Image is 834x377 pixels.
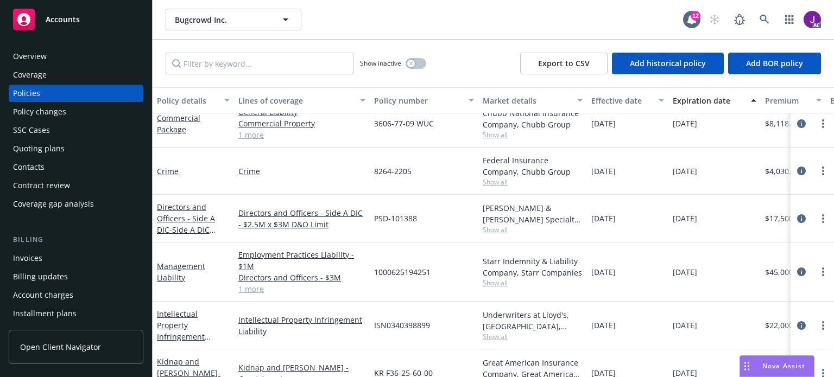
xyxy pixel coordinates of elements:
[13,103,66,120] div: Policy changes
[9,48,143,65] a: Overview
[765,165,800,177] span: $4,030.00
[591,213,616,224] span: [DATE]
[704,9,725,30] a: Start snowing
[483,177,583,187] span: Show all
[591,320,616,331] span: [DATE]
[13,48,47,65] div: Overview
[13,286,73,304] div: Account charges
[13,177,70,194] div: Contract review
[740,356,754,376] div: Drag to move
[238,118,365,129] a: Commercial Property
[691,11,700,21] div: 12
[740,355,814,377] button: Nova Assist
[9,195,143,213] a: Coverage gap analysis
[238,207,365,230] a: Directors and Officers - Side A DIC - $2.5M x $3M D&O Limit
[483,278,583,287] span: Show all
[612,53,724,74] button: Add historical policy
[9,305,143,322] a: Installment plans
[630,58,706,68] span: Add historical policy
[9,66,143,84] a: Coverage
[374,95,462,106] div: Policy number
[591,266,616,278] span: [DATE]
[13,158,45,176] div: Contacts
[370,87,478,113] button: Policy number
[13,140,65,157] div: Quoting plans
[374,266,431,278] span: 1000625194251
[668,87,761,113] button: Expiration date
[13,85,40,102] div: Policies
[728,53,821,74] button: Add BOR policy
[483,309,583,332] div: Underwriters at Lloyd's, [GEOGRAPHIC_DATA], [PERSON_NAME] of London, CFC Underwriting, CRC Group
[13,268,68,285] div: Billing updates
[234,87,370,113] button: Lines of coverage
[478,87,587,113] button: Market details
[765,266,804,278] span: $45,000.00
[795,319,808,332] a: circleInformation
[673,266,697,278] span: [DATE]
[238,165,365,177] a: Crime
[538,58,590,68] span: Export to CSV
[483,202,583,225] div: [PERSON_NAME] & [PERSON_NAME] Specialty Insurance Company, [PERSON_NAME] & [PERSON_NAME] ([GEOGRA...
[817,265,830,278] a: more
[817,212,830,225] a: more
[9,85,143,102] a: Policies
[13,250,42,267] div: Invoices
[765,320,804,331] span: $22,000.00
[9,140,143,157] a: Quoting plans
[157,261,205,283] a: Management Liability
[360,59,401,68] span: Show inactive
[13,305,77,322] div: Installment plans
[483,95,571,106] div: Market details
[153,87,234,113] button: Policy details
[673,118,697,129] span: [DATE]
[765,118,800,129] span: $8,118.00
[591,118,616,129] span: [DATE]
[157,95,218,106] div: Policy details
[374,320,430,331] span: ISN0340398899
[673,213,697,224] span: [DATE]
[9,286,143,304] a: Account charges
[779,9,800,30] a: Switch app
[762,361,805,370] span: Nova Assist
[238,272,365,283] a: Directors and Officers - $3M
[9,158,143,176] a: Contacts
[483,130,583,139] span: Show all
[175,14,269,25] span: Bugcrowd Inc.
[238,283,365,295] a: 1 more
[483,332,583,341] span: Show all
[673,165,697,177] span: [DATE]
[9,177,143,194] a: Contract review
[587,87,668,113] button: Effective date
[374,165,412,177] span: 8264-2205
[166,9,301,30] button: Bugcrowd Inc.
[9,4,143,35] a: Accounts
[13,195,94,213] div: Coverage gap analysis
[591,95,652,106] div: Effective date
[483,107,583,130] div: Chubb National Insurance Company, Chubb Group
[157,225,218,258] span: - Side A DIC $2.5Mx$3M D&O Limit
[483,225,583,234] span: Show all
[591,165,616,177] span: [DATE]
[673,95,744,106] div: Expiration date
[13,66,47,84] div: Coverage
[9,122,143,139] a: SSC Cases
[483,255,583,278] div: Starr Indemnity & Liability Company, Starr Companies
[795,212,808,225] a: circleInformation
[761,87,826,113] button: Premium
[729,9,750,30] a: Report a Bug
[13,122,50,139] div: SSC Cases
[374,213,417,224] span: PSD-101388
[765,213,804,224] span: $17,500.00
[483,155,583,177] div: Federal Insurance Company, Chubb Group
[238,314,365,337] a: Intellectual Property Infringement Liability
[765,95,810,106] div: Premium
[520,53,608,74] button: Export to CSV
[795,164,808,177] a: circleInformation
[157,202,218,258] a: Directors and Officers - Side A DIC
[795,265,808,278] a: circleInformation
[374,118,434,129] span: 3606-77-09 WUC
[238,249,365,272] a: Employment Practices Liability - $1M
[746,58,803,68] span: Add BOR policy
[166,53,353,74] input: Filter by keyword...
[754,9,775,30] a: Search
